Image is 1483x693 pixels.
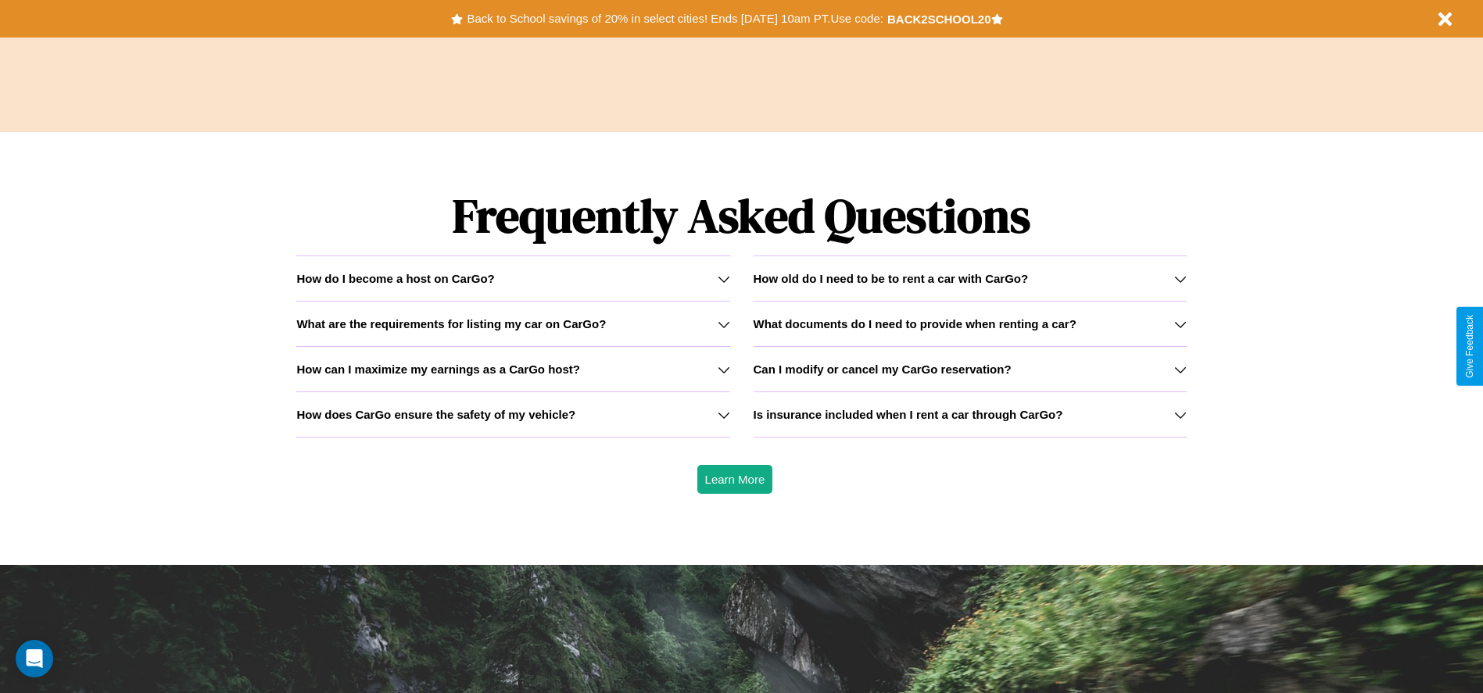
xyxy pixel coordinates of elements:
[296,408,575,421] h3: How does CarGo ensure the safety of my vehicle?
[754,317,1076,330] h3: What documents do I need to provide when renting a car?
[754,272,1029,285] h3: How old do I need to be to rent a car with CarGo?
[754,363,1012,376] h3: Can I modify or cancel my CarGo reservation?
[296,317,606,330] h3: What are the requirements for listing my car on CarGo?
[296,363,580,376] h3: How can I maximize my earnings as a CarGo host?
[463,8,887,30] button: Back to School savings of 20% in select cities! Ends [DATE] 10am PT.Use code:
[887,13,991,26] b: BACK2SCHOOL20
[296,176,1186,255] h1: Frequently Asked Questions
[697,465,773,494] button: Learn More
[1464,315,1475,378] div: Give Feedback
[296,272,494,285] h3: How do I become a host on CarGo?
[754,408,1063,421] h3: Is insurance included when I rent a car through CarGo?
[16,640,53,677] div: Open Intercom Messenger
